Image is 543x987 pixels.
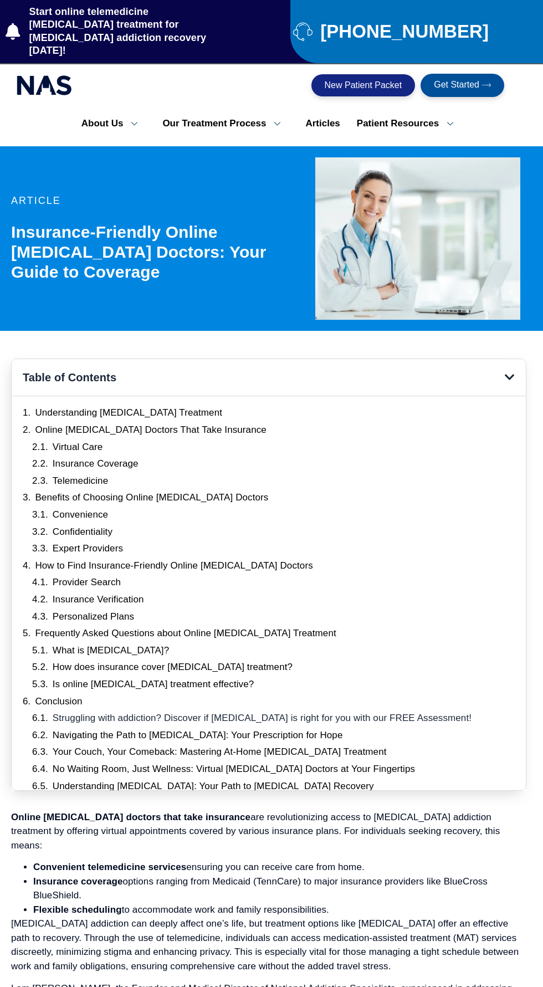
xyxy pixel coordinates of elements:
a: How does insurance cover [MEDICAL_DATA] treatment? [53,661,293,673]
p: [MEDICAL_DATA] addiction can deeply affect one’s life, but treatment options like [MEDICAL_DATA] ... [11,917,526,973]
a: Understanding [MEDICAL_DATA] Treatment [35,407,222,419]
a: Telemedicine [53,475,108,487]
p: article [11,196,304,206]
a: Your Couch, Your Comeback: Mastering At-Home [MEDICAL_DATA] Treatment [53,746,387,758]
span: Start online telemedicine [MEDICAL_DATA] treatment for [MEDICAL_DATA] addiction recovery [DATE]! [27,6,233,58]
a: Get Started [421,74,504,97]
a: About Us [73,112,155,135]
a: Provider Search [53,576,121,589]
div: Open table of contents [505,372,515,383]
p: are revolutionizing access to [MEDICAL_DATA] addiction treatment by offering virtual appointments... [11,810,526,853]
strong: Insurance coverage [33,876,123,887]
a: [PHONE_NUMBER] [293,22,537,41]
a: Insurance Coverage [53,458,139,470]
a: Conclusion [35,695,82,708]
a: Confidentiality [53,526,112,538]
a: Virtual Care [53,441,103,453]
li: to accommodate work and family responsibilities. [33,903,526,917]
img: national addiction specialists online suboxone clinic - logo [17,73,72,98]
a: Expert Providers [53,543,123,555]
strong: Convenient telemedicine services [33,862,186,872]
a: How to Find Insurance-Friendly Online [MEDICAL_DATA] Doctors [35,560,313,572]
img: Telemedicine-Suboxone-Doctors-for-Opioid-Addiction-Treatment-in-Tennessee [315,157,521,320]
h4: Table of Contents [23,370,505,385]
a: Articles [297,112,348,135]
a: Is online [MEDICAL_DATA] treatment effective? [53,678,254,691]
a: Navigating the Path to [MEDICAL_DATA]: Your Prescription for Hope [53,729,343,741]
a: Start online telemedicine [MEDICAL_DATA] treatment for [MEDICAL_DATA] addiction recovery [DATE]! [6,6,233,58]
a: Patient Resources [349,112,470,135]
span: New Patient Packet [325,81,402,90]
h1: Insurance-Friendly Online [MEDICAL_DATA] Doctors: Your Guide to Coverage [11,222,304,282]
strong: Flexible scheduling [33,904,122,915]
a: Insurance Verification [53,594,144,606]
a: No Waiting Room, Just Wellness: Virtual [MEDICAL_DATA] Doctors at Your Fingertips [53,763,415,775]
a: Personalized Plans [53,611,134,623]
a: Convenience [53,509,108,521]
a: Our Treatment Process [154,112,297,135]
a: New Patient Packet [311,74,416,96]
li: ensuring you can receive care from home. [33,860,526,875]
a: Benefits of Choosing Online [MEDICAL_DATA] Doctors [35,492,268,504]
a: Frequently Asked Questions about Online [MEDICAL_DATA] Treatment [35,627,336,640]
li: options ranging from Medicaid (TennCare) to major insurance providers like BlueCross BlueShield. [33,875,526,903]
a: Struggling with addiction? Discover if [MEDICAL_DATA] is right for you with our FREE Assessment! [53,712,472,724]
a: Online [MEDICAL_DATA] Doctors That Take Insurance [35,424,266,436]
a: What is [MEDICAL_DATA]? [53,645,169,657]
span: [PHONE_NUMBER] [317,25,489,38]
span: Get Started [434,80,479,90]
strong: Online [MEDICAL_DATA] doctors that take insurance [11,812,250,822]
a: Understanding [MEDICAL_DATA]: Your Path to [MEDICAL_DATA] Recovery [53,780,374,792]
